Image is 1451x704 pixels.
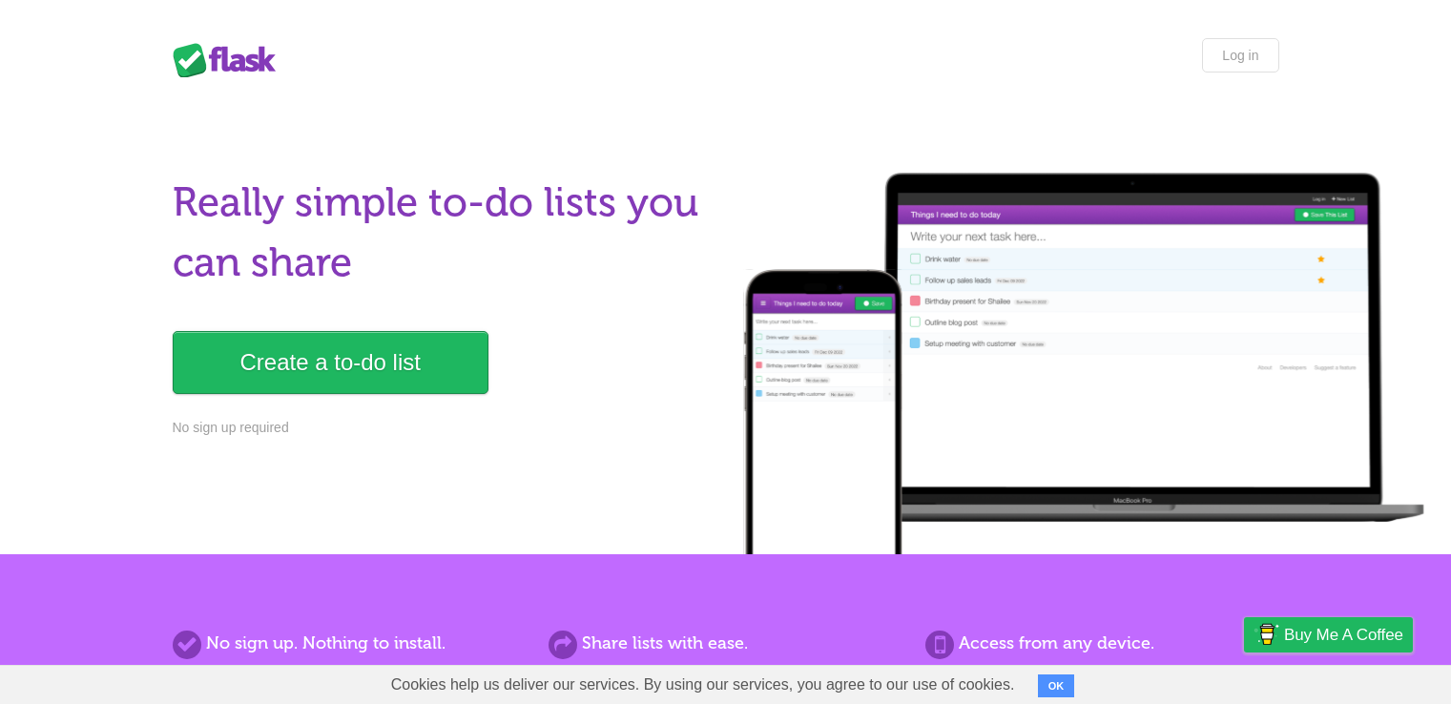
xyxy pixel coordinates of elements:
div: Flask Lists [173,43,287,77]
img: Buy me a coffee [1254,618,1279,651]
span: Buy me a coffee [1284,618,1403,652]
h2: Access from any device. [925,631,1278,656]
h1: Really simple to-do lists you can share [173,173,715,293]
button: OK [1038,674,1075,697]
p: No sign up required [173,418,715,438]
a: Create a to-do list [173,331,488,394]
h2: No sign up. Nothing to install. [173,631,526,656]
a: Log in [1202,38,1278,72]
a: Buy me a coffee [1244,617,1413,652]
span: Cookies help us deliver our services. By using our services, you agree to our use of cookies. [372,666,1034,704]
h2: Share lists with ease. [549,631,902,656]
